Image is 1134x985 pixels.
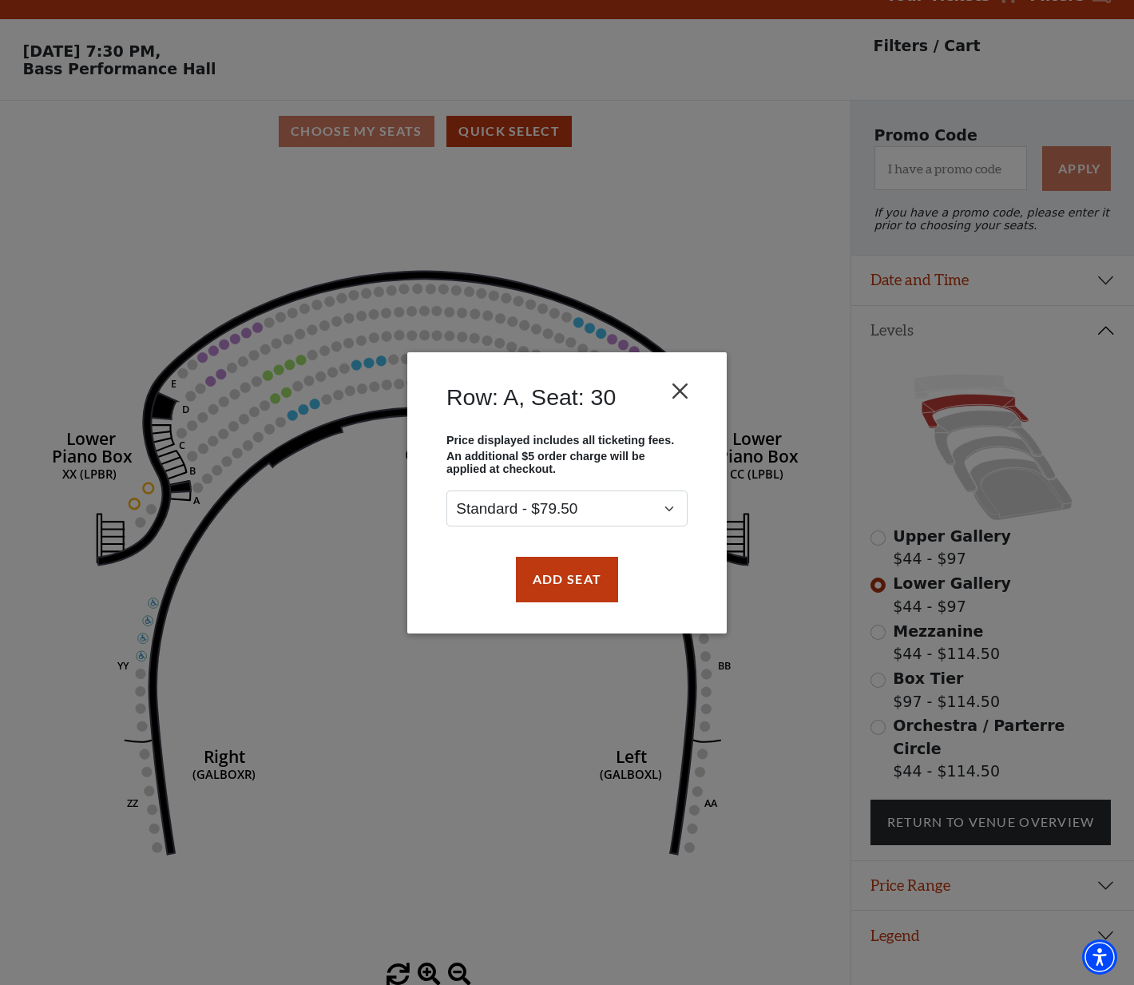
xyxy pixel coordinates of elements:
button: Add Seat [516,557,618,602]
p: Price displayed includes all ticketing fees. [446,433,688,446]
div: Accessibility Menu [1082,939,1117,975]
p: An additional $5 order charge will be applied at checkout. [446,450,688,475]
h4: Row: A, Seat: 30 [446,383,616,411]
button: Close [665,375,696,406]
